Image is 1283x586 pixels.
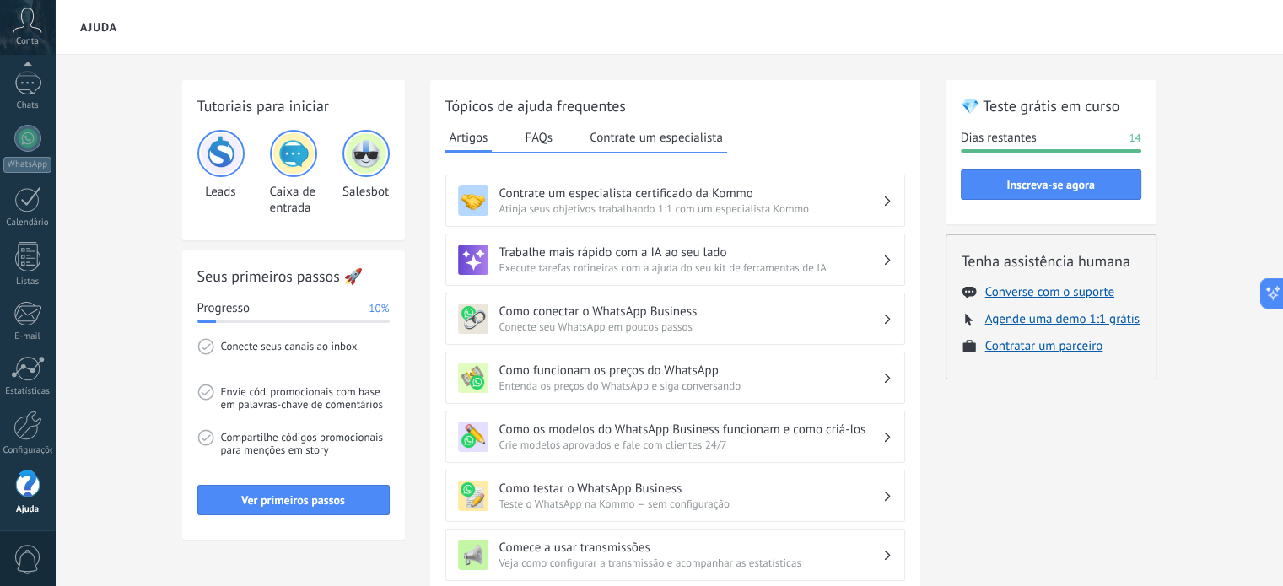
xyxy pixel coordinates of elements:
div: Configurações [3,445,52,456]
h3: Como os modelos do WhatsApp Business funcionam e como criá-los [499,422,882,438]
span: 10% [369,300,389,317]
div: Estatísticas [3,386,52,397]
span: Execute tarefas rotineiras com a ajuda do seu kit de ferramentas de IA [499,261,882,275]
span: Conecte seu WhatsApp em poucos passos [499,320,882,334]
div: Leads [197,130,245,216]
button: Inscreva-se agora [961,169,1141,200]
span: Compartilhe códigos promocionais para menções em story [221,429,390,475]
h2: Tutoriais para iniciar [197,95,390,116]
span: Veja como configurar a transmissão e acompanhar as estatísticas [499,556,882,570]
h2: Seus primeiros passos 🚀 [197,266,390,287]
span: Dias restantes [961,130,1037,147]
span: Progresso [197,300,250,317]
h3: Como testar o WhatsApp Business [499,481,882,497]
span: Entenda os preços do WhatsApp e siga conversando [499,379,882,393]
div: Calendário [3,218,52,228]
h2: Tenha assistência humana [962,250,1140,271]
span: Crie modelos aprovados e fale com clientes 24/7 [499,438,882,452]
h3: Trabalhe mais rápido com a IA ao seu lado [499,245,882,261]
div: Chats [3,100,52,111]
button: Agende uma demo 1:1 grátis [985,311,1140,327]
h2: Tópicos de ajuda frequentes [445,95,905,116]
div: E-mail [3,331,52,342]
span: Envie cód. promocionais com base em palavras-chave de comentários [221,384,390,429]
h3: Como funcionam os preços do WhatsApp [499,363,882,379]
h2: 💎 Teste grátis em curso [961,95,1141,116]
button: FAQs [520,125,557,150]
div: WhatsApp [3,157,51,173]
div: Caixa de entrada [270,130,317,216]
span: Teste o WhatsApp na Kommo — sem configuração [499,497,882,511]
div: Listas [3,277,52,288]
span: Atinja seus objetivos trabalhando 1:1 com um especialista Kommo [499,202,882,216]
h3: Como conectar o WhatsApp Business [499,304,882,320]
span: 14 [1129,130,1140,147]
button: Ver primeiros passos [197,485,390,515]
span: Inscreva-se agora [1006,179,1094,191]
span: Ver primeiros passos [241,494,345,506]
button: Contrate um especialista [585,125,727,150]
span: Conta [16,36,39,47]
h3: Comece a usar transmissões [499,540,882,556]
h3: Contrate um especialista certificado da Kommo [499,185,882,202]
div: Salesbot [342,130,390,216]
button: Contratar um parceiro [985,338,1103,354]
span: Conecte seus canais ao inbox [221,338,390,384]
button: Artigos [445,125,493,153]
button: Converse com o suporte [985,284,1114,300]
div: Ajuda [3,504,52,515]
